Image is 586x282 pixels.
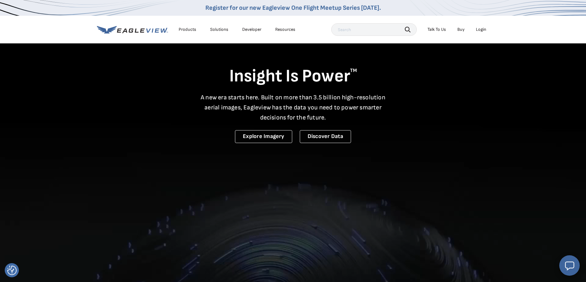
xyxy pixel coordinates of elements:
[331,23,417,36] input: Search
[197,92,389,123] p: A new era starts here. Built on more than 3.5 billion high-resolution aerial images, Eagleview ha...
[210,27,228,32] div: Solutions
[476,27,486,32] div: Login
[350,68,357,74] sup: TM
[427,27,446,32] div: Talk To Us
[235,130,292,143] a: Explore Imagery
[559,255,580,276] button: Open chat window
[242,27,261,32] a: Developer
[7,266,17,275] img: Revisit consent button
[205,4,381,12] a: Register for our new Eagleview One Flight Meetup Series [DATE].
[179,27,196,32] div: Products
[300,130,351,143] a: Discover Data
[275,27,295,32] div: Resources
[97,65,489,87] h1: Insight Is Power
[457,27,465,32] a: Buy
[7,266,17,275] button: Consent Preferences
